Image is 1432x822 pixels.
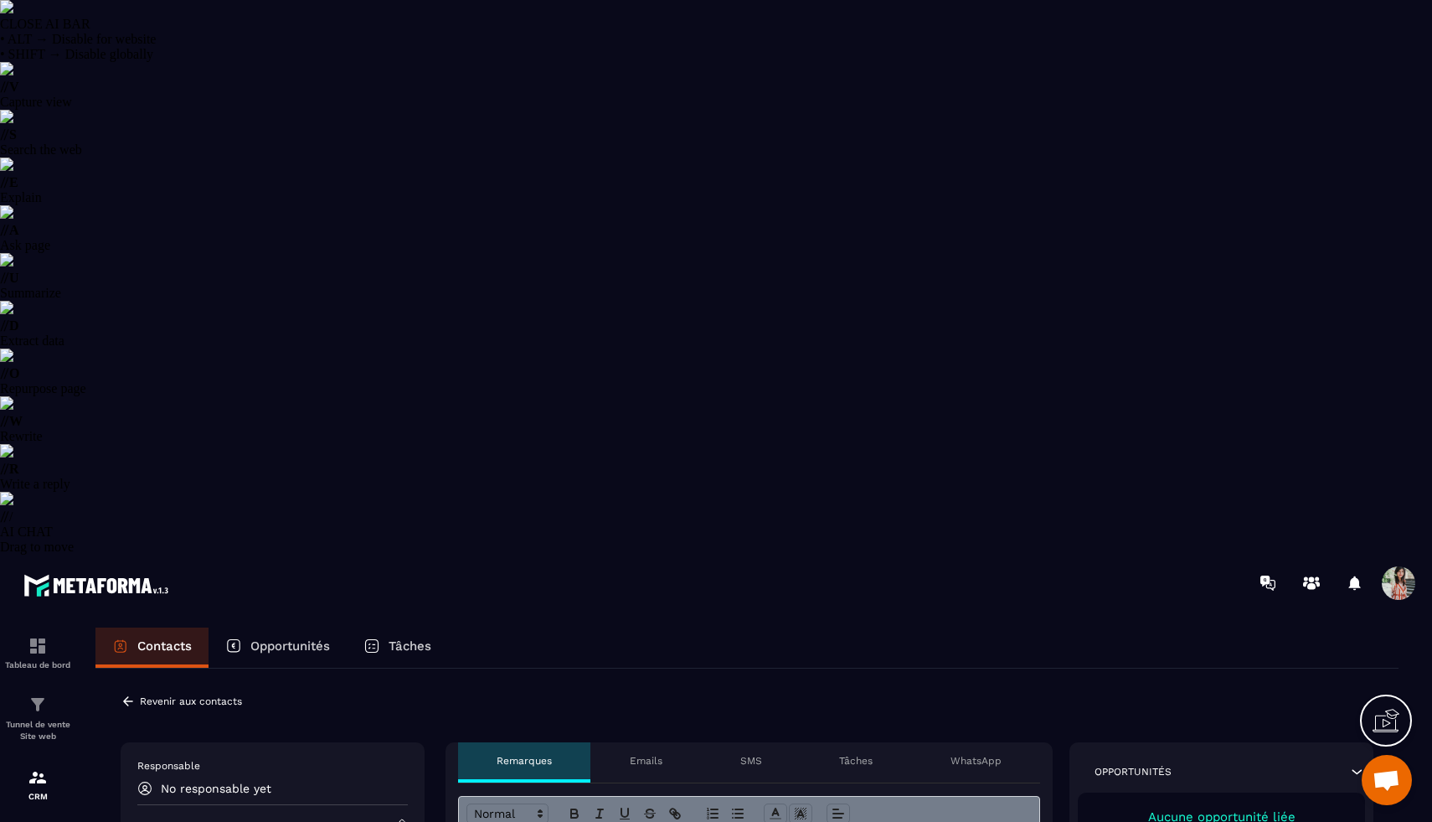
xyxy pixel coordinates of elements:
p: SMS [740,754,762,768]
p: Contacts [137,638,192,654]
p: Tâches [839,754,873,768]
img: formation [28,636,48,656]
div: Ouvrir le chat [1362,755,1412,805]
a: Contacts [95,628,209,668]
p: No responsable yet [161,782,271,795]
p: Revenir aux contacts [140,695,242,707]
a: formationformationTunnel de vente Site web [4,682,71,755]
a: formationformationTableau de bord [4,623,71,682]
p: Tâches [389,638,431,654]
img: formation [28,768,48,788]
a: Tâches [347,628,448,668]
a: Opportunités [209,628,347,668]
p: Tunnel de vente Site web [4,719,71,742]
p: Remarques [497,754,552,768]
p: Opportunités [1095,765,1172,778]
p: Tableau de bord [4,660,71,669]
p: Emails [630,754,662,768]
img: formation [28,695,48,715]
p: WhatsApp [950,754,1002,768]
p: CRM [4,792,71,801]
a: formationformationCRM [4,755,71,814]
img: logo [23,570,174,601]
p: Responsable [137,759,408,773]
p: Opportunités [250,638,330,654]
